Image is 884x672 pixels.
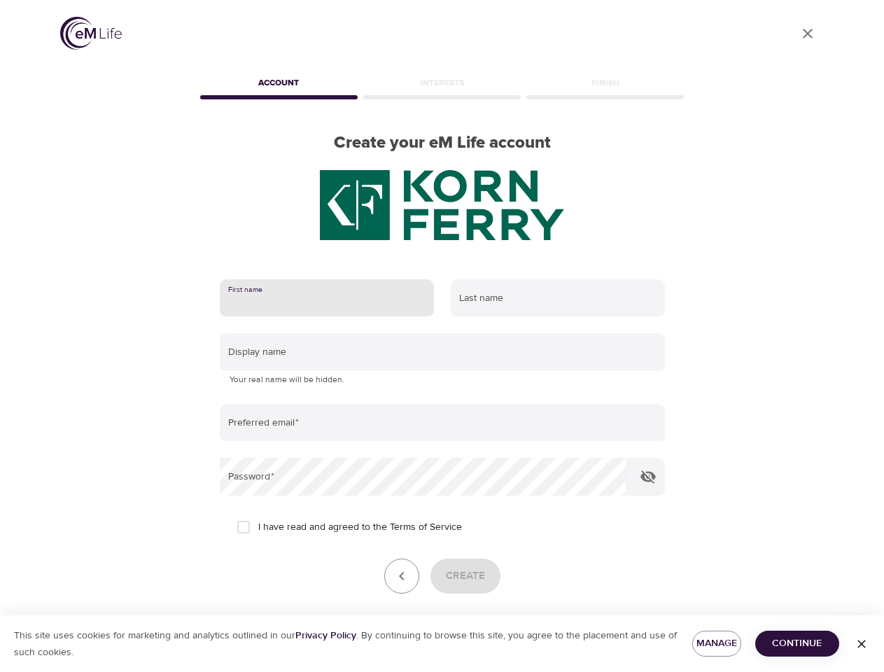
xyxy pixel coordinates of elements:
img: logo [60,17,122,50]
a: Privacy Policy [295,629,356,642]
a: close [791,17,825,50]
span: I have read and agreed to the [258,520,462,535]
button: Continue [755,631,839,657]
h2: Create your eM Life account [197,133,687,153]
img: KF%20green%20logo%202.20.2025.png [320,170,565,240]
span: Continue [766,635,828,652]
p: Your real name will be hidden. [230,373,655,387]
a: Terms of Service [390,520,462,535]
span: Manage [703,635,730,652]
button: Manage [692,631,741,657]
